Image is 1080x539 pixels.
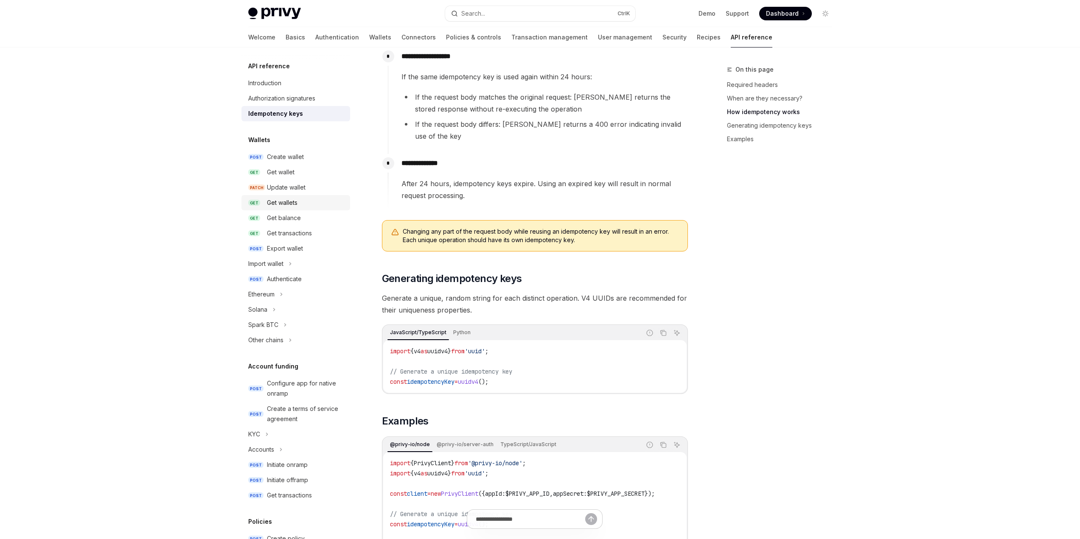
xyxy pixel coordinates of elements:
[448,347,451,355] span: }
[485,469,488,477] span: ;
[451,347,465,355] span: from
[248,93,315,103] div: Authorization signatures
[369,27,391,47] a: Wallets
[241,376,350,401] a: POSTConfigure app for native onramp
[248,215,260,221] span: GET
[267,213,301,223] div: Get balance
[248,184,265,191] span: PATCH
[267,198,297,208] div: Get wallets
[248,361,298,371] h5: Account funding
[241,317,350,332] button: Toggle Spark BTC section
[401,91,687,115] li: If the request body matches the original request: [PERSON_NAME] returns the stored response witho...
[414,469,421,477] span: v4
[248,27,275,47] a: Welcome
[248,230,260,237] span: GET
[421,469,427,477] span: as
[658,327,669,338] button: Copy the contents from the code block
[286,27,305,47] a: Basics
[241,226,350,241] a: GETGet transactions
[461,8,485,19] div: Search...
[427,469,448,477] span: uuidv4
[454,459,468,467] span: from
[550,490,553,497] span: ,
[759,7,812,20] a: Dashboard
[248,276,264,282] span: POST
[421,347,427,355] span: as
[727,105,839,119] a: How idempotency works
[427,490,431,497] span: =
[241,442,350,457] button: Toggle Accounts section
[241,210,350,226] a: GETGet balance
[248,289,275,299] div: Ethereum
[553,490,587,497] span: appSecret:
[485,490,505,497] span: appId:
[241,332,350,348] button: Toggle Other chains section
[267,404,345,424] div: Create a terms of service agreement
[671,327,682,338] button: Ask AI
[241,75,350,91] a: Introduction
[390,368,512,375] span: // Generate a unique idempotency key
[248,385,264,392] span: POST
[819,7,832,20] button: Toggle dark mode
[241,195,350,210] a: GETGet wallets
[241,427,350,442] button: Toggle KYC section
[766,9,799,18] span: Dashboard
[382,414,429,428] span: Examples
[401,178,687,201] span: After 24 hours, idempotency keys expire. Using an expired key will result in normal request proce...
[451,469,465,477] span: from
[248,259,283,269] div: Import wallet
[434,439,496,450] div: @privy-io/server-auth
[248,492,264,499] span: POST
[248,335,283,345] div: Other chains
[241,180,350,195] a: PATCHUpdate wallet
[727,119,839,132] a: Generating idempotency keys
[727,92,839,105] a: When are they necessary?
[585,513,597,525] button: Send message
[248,444,274,455] div: Accounts
[658,439,669,450] button: Copy the contents from the code block
[241,256,350,271] button: Toggle Import wallet section
[451,327,473,338] div: Python
[267,274,302,284] div: Authenticate
[248,154,264,160] span: POST
[401,27,436,47] a: Connectors
[267,152,304,162] div: Create wallet
[414,347,421,355] span: v4
[248,477,264,483] span: POST
[241,488,350,503] a: POSTGet transactions
[387,327,449,338] div: JavaScript/TypeScript
[390,469,410,477] span: import
[267,243,303,254] div: Export wallet
[671,439,682,450] button: Ask AI
[478,378,488,385] span: ();
[248,78,281,88] div: Introduction
[468,459,522,467] span: '@privy-io/node'
[248,246,264,252] span: POST
[241,472,350,488] a: POSTInitiate offramp
[644,327,655,338] button: Report incorrect code
[414,459,451,467] span: PrivyClient
[446,27,501,47] a: Policies & controls
[727,78,839,92] a: Required headers
[445,6,635,21] button: Open search
[241,165,350,180] a: GETGet wallet
[401,71,687,83] span: If the same idempotency key is used again within 24 hours:
[598,27,652,47] a: User management
[390,378,407,385] span: const
[735,64,774,75] span: On this page
[390,459,410,467] span: import
[248,135,270,145] h5: Wallets
[248,320,278,330] div: Spark BTC
[248,411,264,417] span: POST
[644,439,655,450] button: Report incorrect code
[511,27,588,47] a: Transaction management
[248,462,264,468] span: POST
[315,27,359,47] a: Authentication
[401,118,687,142] li: If the request body differs: [PERSON_NAME] returns a 400 error indicating invalid use of the key
[476,510,585,528] input: Ask a question...
[478,490,485,497] span: ({
[465,469,485,477] span: 'uuid'
[390,347,410,355] span: import
[248,8,301,20] img: light logo
[248,169,260,176] span: GET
